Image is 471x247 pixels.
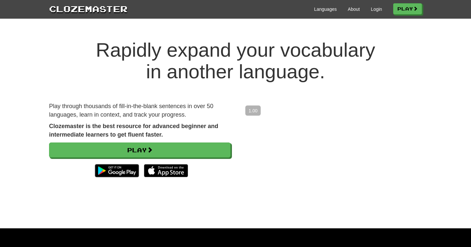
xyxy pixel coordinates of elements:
a: Play [393,3,422,14]
a: Play [49,142,231,158]
a: About [348,6,360,12]
a: Languages [314,6,337,12]
strong: Clozemaster is the best resource for advanced beginner and intermediate learners to get fluent fa... [49,123,218,138]
a: Login [371,6,382,12]
p: Play through thousands of fill-in-the-blank sentences in over 50 languages, learn in context, and... [49,102,231,119]
a: Clozemaster [49,3,128,15]
img: Download_on_the_App_Store_Badge_US-UK_135x40-25178aeef6eb6b83b96f5f2d004eda3bffbb37122de64afbaef7... [144,164,188,177]
img: Get it on Google Play [92,161,142,180]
